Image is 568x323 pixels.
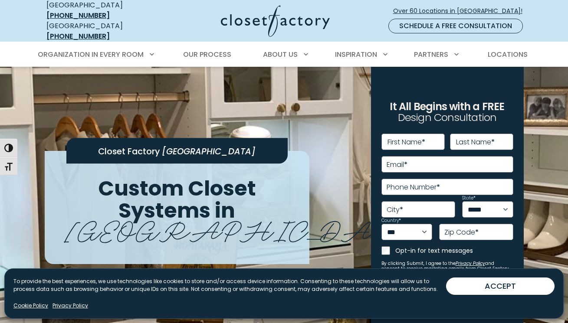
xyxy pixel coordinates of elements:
[387,139,425,146] label: First Name
[46,21,153,42] div: [GEOGRAPHIC_DATA]
[393,7,529,16] span: Over 60 Locations in [GEOGRAPHIC_DATA]!
[221,5,330,37] img: Closet Factory Logo
[387,184,440,191] label: Phone Number
[98,145,160,157] span: Closet Factory
[395,246,513,255] label: Opt-in for text messages
[65,209,436,248] span: [GEOGRAPHIC_DATA]
[162,145,256,157] span: [GEOGRAPHIC_DATA]
[446,277,555,295] button: ACCEPT
[38,49,144,59] span: Organization in Every Room
[387,206,403,213] label: City
[13,277,446,293] p: To provide the best experiences, we use technologies like cookies to store and/or access device i...
[183,49,231,59] span: Our Process
[388,19,523,33] a: Schedule a Free Consultation
[98,174,256,225] span: Custom Closet Systems in
[46,31,110,41] a: [PHONE_NUMBER]
[444,229,479,236] label: Zip Code
[390,99,504,114] span: It All Begins with a FREE
[387,161,407,168] label: Email
[381,261,513,271] small: By clicking Submit, I agree to the and consent to receive marketing emails from Closet Factory.
[414,49,448,59] span: Partners
[456,260,485,267] a: Privacy Policy
[335,49,377,59] span: Inspiration
[53,302,88,310] a: Privacy Policy
[381,219,401,223] label: Country
[456,139,495,146] label: Last Name
[393,3,530,19] a: Over 60 Locations in [GEOGRAPHIC_DATA]!
[462,196,476,200] label: State
[398,111,497,125] span: Design Consultation
[32,42,537,67] nav: Primary Menu
[488,49,528,59] span: Locations
[46,10,110,20] a: [PHONE_NUMBER]
[263,49,298,59] span: About Us
[13,302,48,310] a: Cookie Policy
